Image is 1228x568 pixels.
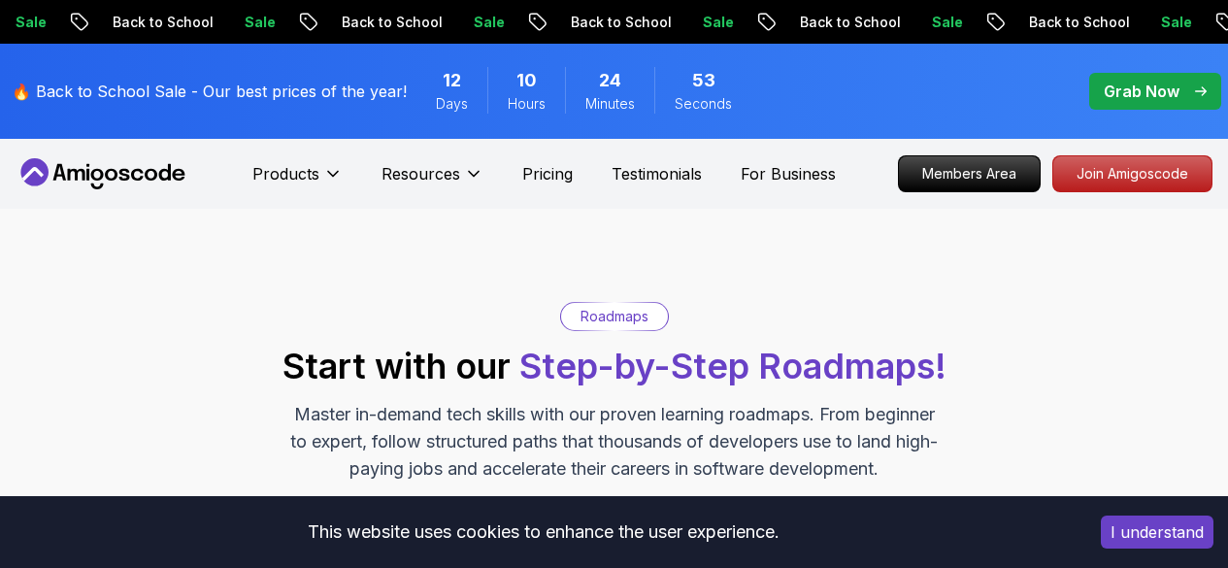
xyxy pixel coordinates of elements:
[581,307,648,326] p: Roadmaps
[436,94,468,114] span: Days
[252,162,343,201] button: Products
[423,13,485,32] p: Sale
[508,94,546,114] span: Hours
[443,67,461,94] span: 12 Days
[652,13,714,32] p: Sale
[881,13,944,32] p: Sale
[1111,13,1173,32] p: Sale
[979,13,1111,32] p: Back to School
[252,162,319,185] p: Products
[520,13,652,32] p: Back to School
[899,156,1040,191] p: Members Area
[382,162,460,185] p: Resources
[288,401,941,483] p: Master in-demand tech skills with our proven learning roadmaps. From beginner to expert, follow s...
[12,80,407,103] p: 🔥 Back to School Sale - Our best prices of the year!
[741,162,836,185] a: For Business
[599,67,621,94] span: 24 Minutes
[62,13,194,32] p: Back to School
[1052,155,1212,192] a: Join Amigoscode
[519,345,946,387] span: Step-by-Step Roadmaps!
[382,162,483,201] button: Resources
[15,511,1072,553] div: This website uses cookies to enhance the user experience.
[516,67,537,94] span: 10 Hours
[291,13,423,32] p: Back to School
[585,94,635,114] span: Minutes
[522,162,573,185] a: Pricing
[1101,516,1213,549] button: Accept cookies
[1104,80,1179,103] p: Grab Now
[282,347,946,385] h2: Start with our
[194,13,256,32] p: Sale
[1053,156,1211,191] p: Join Amigoscode
[675,94,732,114] span: Seconds
[692,67,715,94] span: 53 Seconds
[612,162,702,185] a: Testimonials
[749,13,881,32] p: Back to School
[898,155,1041,192] a: Members Area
